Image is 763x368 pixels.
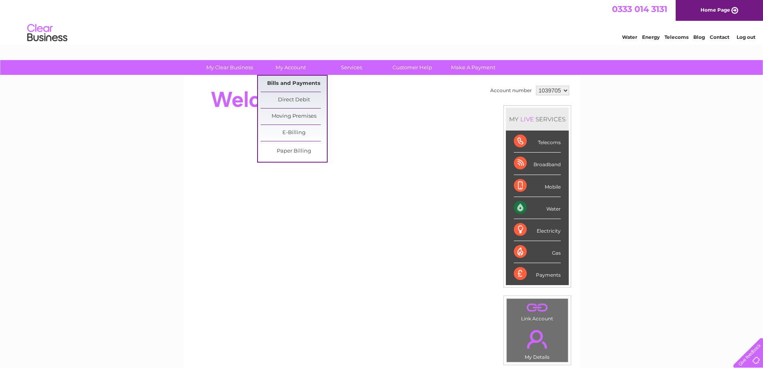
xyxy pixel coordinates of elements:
[514,241,561,263] div: Gas
[261,143,327,159] a: Paper Billing
[488,84,534,97] td: Account number
[318,60,385,75] a: Services
[506,323,568,362] td: My Details
[514,131,561,153] div: Telecoms
[258,60,324,75] a: My Account
[693,34,705,40] a: Blog
[440,60,506,75] a: Make A Payment
[622,34,637,40] a: Water
[506,298,568,324] td: Link Account
[642,34,660,40] a: Energy
[514,153,561,175] div: Broadband
[261,109,327,125] a: Moving Premises
[514,197,561,219] div: Water
[509,325,566,353] a: .
[737,34,755,40] a: Log out
[519,115,536,123] div: LIVE
[514,175,561,197] div: Mobile
[664,34,689,40] a: Telecoms
[27,21,68,45] img: logo.png
[514,263,561,285] div: Payments
[506,108,569,131] div: MY SERVICES
[710,34,729,40] a: Contact
[261,125,327,141] a: E-Billing
[261,92,327,108] a: Direct Debit
[612,4,667,14] a: 0333 014 3131
[379,60,445,75] a: Customer Help
[509,301,566,315] a: .
[197,60,263,75] a: My Clear Business
[261,76,327,92] a: Bills and Payments
[193,4,571,39] div: Clear Business is a trading name of Verastar Limited (registered in [GEOGRAPHIC_DATA] No. 3667643...
[514,219,561,241] div: Electricity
